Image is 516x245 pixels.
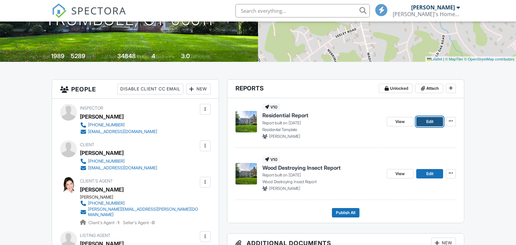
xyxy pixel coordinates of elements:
[80,207,198,217] a: [PERSON_NAME][EMAIL_ADDRESS][PERSON_NAME][DOMAIN_NAME]
[118,220,119,225] strong: 1
[156,54,175,59] span: bedrooms
[80,106,103,111] span: Inspector
[117,52,136,59] div: 34848
[43,54,50,59] span: Built
[88,201,125,206] div: [PHONE_NUMBER]
[411,4,455,11] div: [PERSON_NAME]
[80,142,94,147] span: Client
[102,54,116,59] span: Lot Size
[152,220,155,225] strong: 0
[52,9,126,23] a: SPECTORA
[80,165,157,171] a: [EMAIL_ADDRESS][DOMAIN_NAME]
[80,178,113,183] span: Client's Agent
[235,4,370,17] input: Search everything...
[152,52,155,59] div: 4
[88,122,125,128] div: [PHONE_NUMBER]
[464,57,514,61] a: © OpenStreetMap contributors
[88,129,157,134] div: [EMAIL_ADDRESS][DOMAIN_NAME]
[71,3,126,17] span: SPECTORA
[80,148,124,158] div: [PERSON_NAME]
[52,80,219,99] h3: People
[80,200,198,207] a: [PHONE_NUMBER]
[80,112,124,122] div: [PERSON_NAME]
[88,165,157,171] div: [EMAIL_ADDRESS][DOMAIN_NAME]
[123,220,155,225] span: Seller's Agent -
[86,54,96,59] span: sq. ft.
[71,52,85,59] div: 5289
[137,54,145,59] span: sq.ft.
[52,3,67,18] img: The Best Home Inspection Software - Spectora
[88,220,120,225] span: Client's Agent -
[88,207,198,217] div: [PERSON_NAME][EMAIL_ADDRESS][PERSON_NAME][DOMAIN_NAME]
[51,52,64,59] div: 1989
[117,84,183,94] div: Disable Client CC Email
[80,122,157,128] a: [PHONE_NUMBER]
[88,159,125,164] div: [PHONE_NUMBER]
[80,195,204,200] div: [PERSON_NAME]
[393,11,460,17] div: Ron's Home Inspection Service, LLC
[80,185,124,195] a: [PERSON_NAME]
[80,158,157,165] a: [PHONE_NUMBER]
[191,54,210,59] span: bathrooms
[186,84,211,94] div: New
[445,57,463,61] a: © MapTiler
[443,57,444,61] span: |
[80,233,111,238] span: Listing Agent
[80,128,157,135] a: [EMAIL_ADDRESS][DOMAIN_NAME]
[427,57,442,61] a: Leaflet
[181,52,190,59] div: 3.0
